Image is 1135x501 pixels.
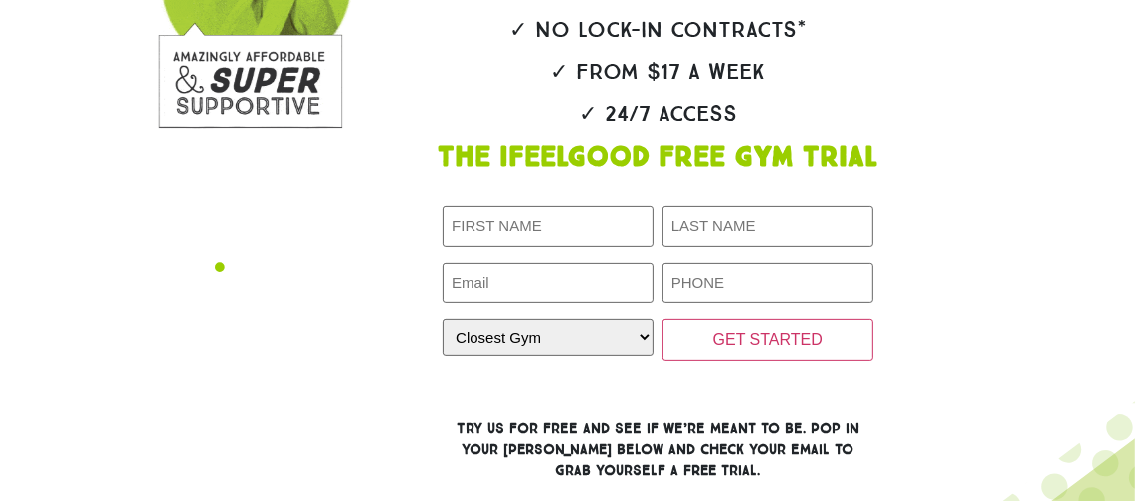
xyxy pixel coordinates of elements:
h2: ✓ 24/7 Access [351,103,966,125]
h2: ✓ No lock-in contracts* [351,19,966,41]
h2: ✓ From $17 a week [351,61,966,83]
input: PHONE [662,263,873,304]
h3: Try us for free and see if we’re meant to be. Pop in your [PERSON_NAME] below and check your emai... [443,418,873,481]
input: LAST NAME [662,206,873,247]
input: GET STARTED [662,319,873,361]
input: FIRST NAME [443,206,654,247]
input: Email [443,263,654,304]
h1: The IfeelGood Free Gym Trial [351,144,966,172]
